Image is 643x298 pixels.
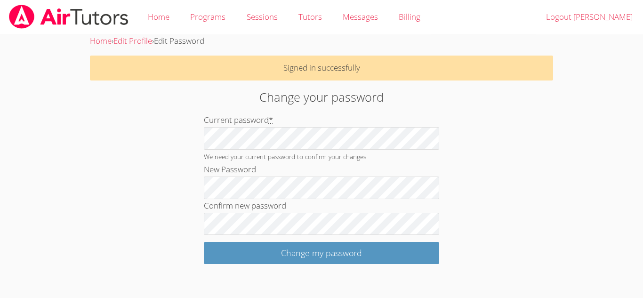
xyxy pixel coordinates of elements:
h2: Change your password [148,88,495,106]
a: Edit Profile [113,35,152,46]
abbr: required [269,114,273,125]
a: Home [90,35,112,46]
input: Change my password [204,242,439,264]
label: Confirm new password [204,200,286,211]
span: Messages [343,11,378,22]
small: We need your current password to confirm your changes [204,152,366,161]
label: New Password [204,164,256,175]
span: Edit Password [154,35,204,46]
img: airtutors_banner-c4298cdbf04f3fff15de1276eac7730deb9818008684d7c2e4769d2f7ddbe033.png [8,5,129,29]
label: Current password [204,114,273,125]
p: Signed in successfully [90,56,553,81]
div: › › [90,34,553,48]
